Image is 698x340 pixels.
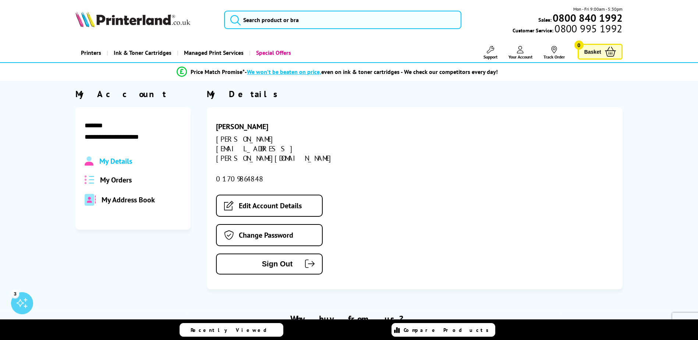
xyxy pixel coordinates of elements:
[574,40,584,50] span: 0
[245,68,498,75] div: - even on ink & toner cartridges - We check our competitors every day!
[216,122,347,131] div: [PERSON_NAME]
[228,260,293,268] span: Sign Out
[404,327,493,333] span: Compare Products
[216,254,323,275] button: Sign Out
[85,194,96,206] img: address-book-duotone-solid.svg
[509,46,532,60] a: Your Account
[224,11,461,29] input: Search product or bra
[578,44,623,60] a: Basket 0
[102,195,155,205] span: My Address Book
[107,43,177,62] a: Ink & Toner Cartridges
[75,313,622,325] h2: Why buy from us?
[99,156,132,166] span: My Details
[191,327,274,333] span: Recently Viewed
[11,290,19,298] div: 3
[59,65,617,78] li: modal_Promise
[573,6,623,13] span: Mon - Fri 9:00am - 5:30pm
[391,323,495,337] a: Compare Products
[75,43,107,62] a: Printers
[100,175,132,185] span: My Orders
[180,323,283,337] a: Recently Viewed
[191,68,245,75] span: Price Match Promise*
[85,176,94,184] img: all-order.svg
[247,68,321,75] span: We won’t be beaten on price,
[543,46,565,60] a: Track Order
[552,14,623,21] a: 0800 840 1992
[177,43,249,62] a: Managed Print Services
[85,156,93,166] img: Profile.svg
[483,54,497,60] span: Support
[513,25,622,34] span: Customer Service:
[216,134,347,163] div: [PERSON_NAME][EMAIL_ADDRESS][PERSON_NAME][DOMAIN_NAME]
[509,54,532,60] span: Your Account
[75,11,215,29] a: Printerland Logo
[114,43,171,62] span: Ink & Toner Cartridges
[216,195,323,217] a: Edit Account Details
[584,47,601,57] span: Basket
[553,11,623,25] b: 0800 840 1992
[75,11,190,27] img: Printerland Logo
[249,43,297,62] a: Special Offers
[75,88,190,100] div: My Account
[538,16,552,23] span: Sales:
[216,224,323,246] a: Change Password
[483,46,497,60] a: Support
[216,174,347,184] div: 01709864848
[207,88,623,100] div: My Details
[553,25,622,32] span: 0800 995 1992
